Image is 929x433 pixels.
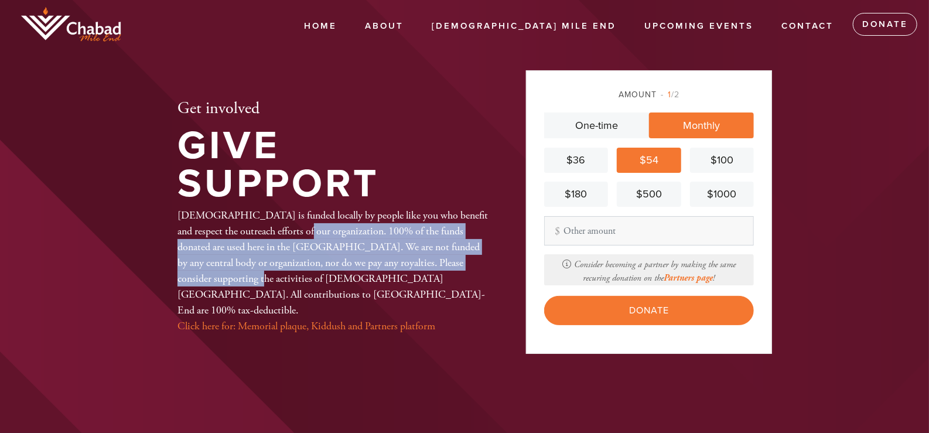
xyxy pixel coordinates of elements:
[690,182,754,207] a: $1000
[423,15,625,37] a: [DEMOGRAPHIC_DATA] Mile End
[356,15,412,37] a: About
[695,152,749,168] div: $100
[853,13,917,36] a: Donate
[549,186,603,202] div: $180
[621,152,676,168] div: $54
[544,88,754,101] div: Amount
[544,254,754,285] div: Consider becoming a partner by making the same recuring donation on the !
[617,148,681,173] a: $54
[177,127,488,203] h1: Give Support
[177,207,488,334] div: [DEMOGRAPHIC_DATA] is funded locally by people like you who benefit and respect the outreach effo...
[177,319,435,333] a: Click here for: Memorial plaque, Kiddush and Partners platform
[617,182,681,207] a: $500
[544,296,754,325] input: Donate
[295,15,346,37] a: Home
[544,182,608,207] a: $180
[544,112,649,138] a: One-time
[773,15,842,37] a: Contact
[649,112,754,138] a: Monthly
[668,90,671,100] span: 1
[621,186,676,202] div: $500
[544,216,754,246] input: Other amount
[549,152,603,168] div: $36
[18,6,129,44] img: One%20Chabad%20Left%20Logo_Half%20Color%20copy.png
[177,99,488,119] h2: Get involved
[664,272,713,284] a: Partners page
[636,15,762,37] a: Upcoming Events
[690,148,754,173] a: $100
[544,148,608,173] a: $36
[695,186,749,202] div: $1000
[661,90,679,100] span: /2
